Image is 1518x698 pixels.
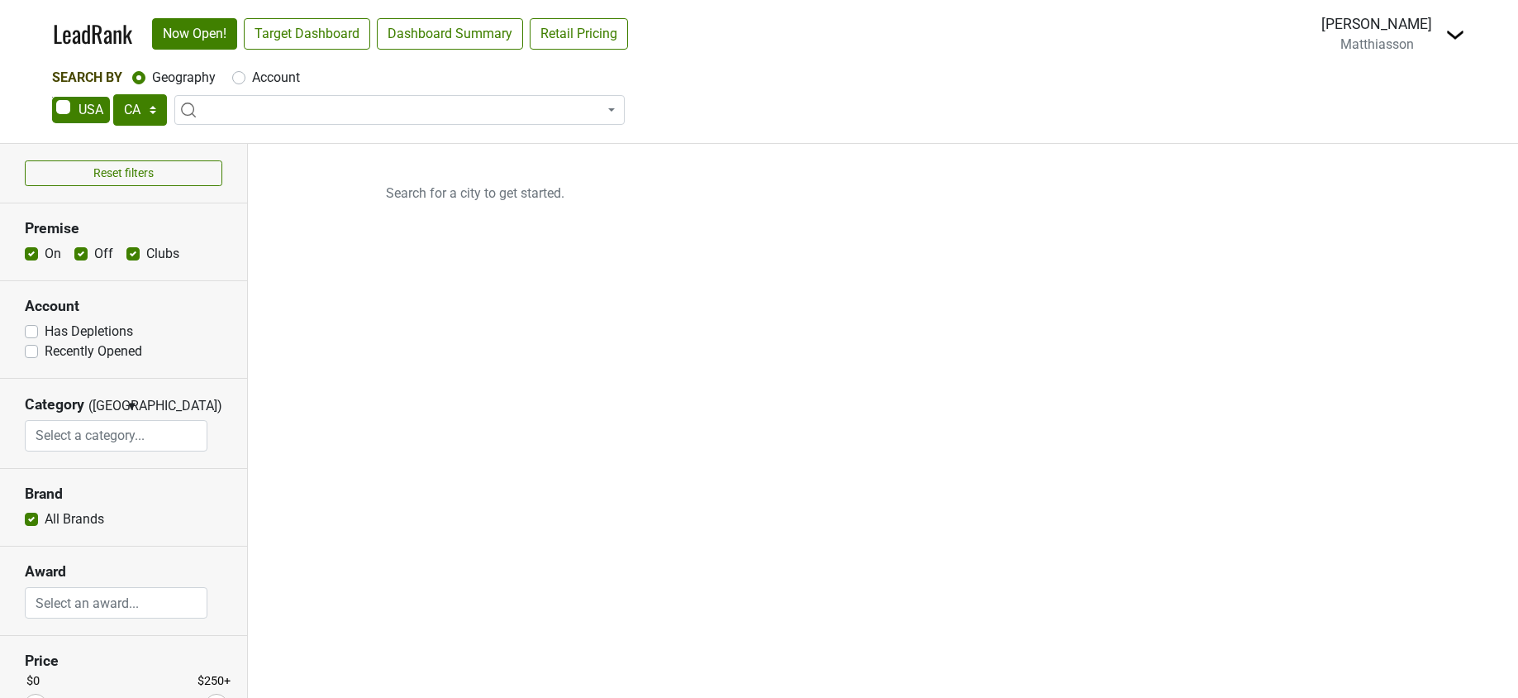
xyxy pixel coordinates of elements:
button: Reset filters [25,160,222,186]
img: Dropdown Menu [1445,25,1465,45]
a: Dashboard Summary [377,18,523,50]
input: Select an award... [26,587,207,619]
a: LeadRank [53,17,132,51]
div: $0 [26,673,40,691]
h3: Award [25,563,222,581]
label: Account [252,68,300,88]
p: Search for a city to get started. [248,144,702,243]
label: Geography [152,68,216,88]
h3: Brand [25,485,222,503]
label: Has Depletions [45,322,133,342]
span: Matthiasson [1340,36,1414,52]
a: Target Dashboard [244,18,370,50]
h3: Premise [25,220,222,237]
label: All Brands [45,509,104,529]
span: ([GEOGRAPHIC_DATA]) [88,396,121,420]
label: On [45,244,61,264]
a: Now Open! [152,18,237,50]
span: ▼ [126,399,138,414]
input: Select a category... [26,420,207,452]
label: Off [94,244,113,264]
label: Recently Opened [45,342,142,361]
span: Search By [52,69,122,85]
div: $250+ [197,673,231,691]
h3: Account [25,298,222,315]
h3: Category [25,396,84,414]
label: Clubs [146,244,179,264]
h3: Price [25,653,222,670]
div: [PERSON_NAME] [1321,13,1432,35]
a: Retail Pricing [530,18,628,50]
